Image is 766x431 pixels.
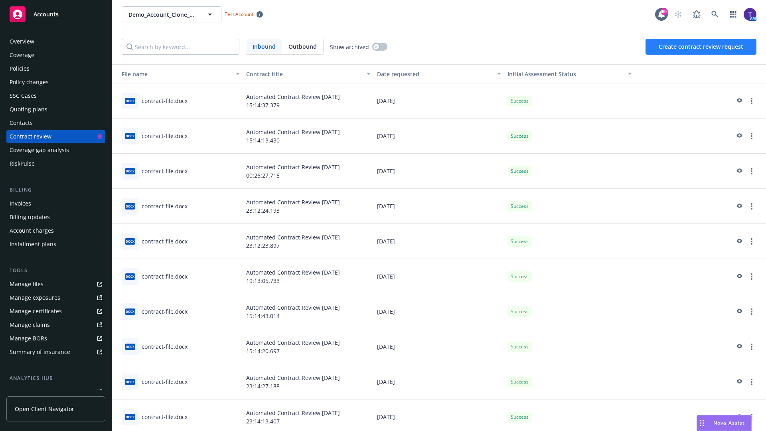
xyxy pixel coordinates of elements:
[125,98,135,104] span: docx
[125,238,135,244] span: docx
[734,166,744,176] a: preview
[747,377,756,387] a: more
[15,405,74,413] span: Open Client Navigator
[125,168,135,174] span: docx
[115,70,231,78] div: Toggle SortBy
[747,131,756,141] a: more
[6,267,105,275] div: Tools
[6,291,105,304] a: Manage exposures
[243,259,374,294] div: Automated Contract Review [DATE] 19:13:05.733
[142,237,188,245] div: contract-file.docx
[243,364,374,399] div: Automated Contract Review [DATE] 23:14:27.188
[246,70,362,78] div: Contract title
[747,96,756,106] a: more
[34,11,59,18] span: Accounts
[6,318,105,331] a: Manage claims
[125,203,135,209] span: docx
[6,224,105,237] a: Account charges
[747,272,756,281] a: more
[330,43,369,51] span: Show archived
[10,144,69,156] div: Coverage gap analysis
[659,43,743,50] span: Create contract review request
[10,49,34,61] div: Coverage
[10,62,30,75] div: Policies
[6,186,105,194] div: Billing
[10,318,50,331] div: Manage claims
[6,238,105,251] a: Installment plans
[511,343,529,350] span: Success
[6,62,105,75] a: Policies
[507,70,576,78] span: Initial Assessment Status
[6,305,105,318] a: Manage certificates
[670,6,686,22] a: Start snowing
[10,197,31,210] div: Invoices
[10,278,43,291] div: Manage files
[734,96,744,106] a: preview
[142,307,188,316] div: contract-file.docx
[243,294,374,329] div: Automated Contract Review [DATE] 15:14:43.014
[243,329,374,364] div: Automated Contract Review [DATE] 15:14:20.697
[6,89,105,102] a: SSC Cases
[142,413,188,421] div: contract-file.docx
[6,197,105,210] a: Invoices
[243,224,374,259] div: Automated Contract Review [DATE] 23:12:23.897
[125,414,135,420] span: docx
[6,374,105,382] div: Analytics hub
[6,76,105,89] a: Policy changes
[243,189,374,224] div: Automated Contract Review [DATE] 23:12:24.193
[142,97,188,105] div: contract-file.docx
[6,117,105,129] a: Contacts
[747,342,756,352] a: more
[125,344,135,350] span: docx
[10,305,62,318] div: Manage certificates
[142,132,188,140] div: contract-file.docx
[10,238,56,251] div: Installment plans
[125,133,135,139] span: docx
[374,259,505,294] div: [DATE]
[142,272,188,281] div: contract-file.docx
[511,308,529,315] span: Success
[6,35,105,48] a: Overview
[225,11,253,18] span: Test Account
[377,70,493,78] div: Date requested
[747,237,756,246] a: more
[374,364,505,399] div: [DATE]
[253,42,276,51] span: Inbound
[243,83,374,119] div: Automated Contract Review [DATE] 15:14:37.379
[246,39,282,54] span: Inbound
[511,168,529,175] span: Success
[10,386,76,398] div: Loss summary generator
[374,294,505,329] div: [DATE]
[744,8,756,21] img: photo
[374,329,505,364] div: [DATE]
[10,291,60,304] div: Manage exposures
[6,103,105,116] a: Quoting plans
[10,157,35,170] div: RiskPulse
[734,342,744,352] a: preview
[697,415,752,431] button: Nova Assist
[725,6,741,22] a: Switch app
[734,202,744,211] a: preview
[734,377,744,387] a: preview
[122,6,221,22] button: Demo_Account_Clone_QA_CR_Tests_Prospect
[747,412,756,422] a: more
[122,39,239,55] input: Search by keyword...
[142,167,188,175] div: contract-file.docx
[6,211,105,223] a: Billing updates
[707,6,723,22] a: Search
[6,130,105,143] a: Contract review
[6,332,105,345] a: Manage BORs
[734,412,744,422] a: preview
[734,272,744,281] a: preview
[10,130,51,143] div: Contract review
[282,39,323,54] span: Outbound
[6,3,105,26] a: Accounts
[511,132,529,140] span: Success
[142,378,188,386] div: contract-file.docx
[221,10,266,18] span: Test Account
[10,211,50,223] div: Billing updates
[374,189,505,224] div: [DATE]
[374,224,505,259] div: [DATE]
[125,308,135,314] span: docx
[734,307,744,316] a: preview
